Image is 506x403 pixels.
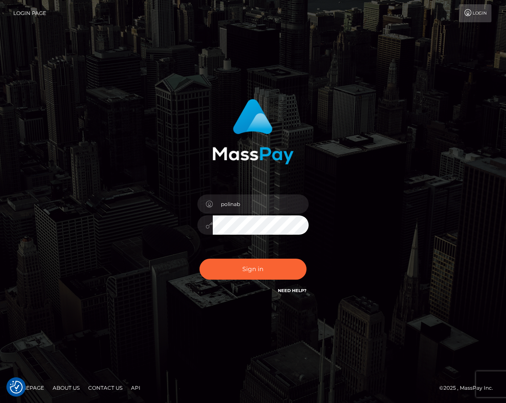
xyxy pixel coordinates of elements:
[13,4,46,22] a: Login Page
[278,288,307,293] a: Need Help?
[199,259,307,280] button: Sign in
[459,4,491,22] a: Login
[212,99,294,164] img: MassPay Login
[85,381,126,394] a: Contact Us
[9,381,48,394] a: Homepage
[10,381,23,394] button: Consent Preferences
[213,194,309,214] input: Username...
[439,383,500,393] div: © 2025 , MassPay Inc.
[128,381,144,394] a: API
[10,381,23,394] img: Revisit consent button
[49,381,83,394] a: About Us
